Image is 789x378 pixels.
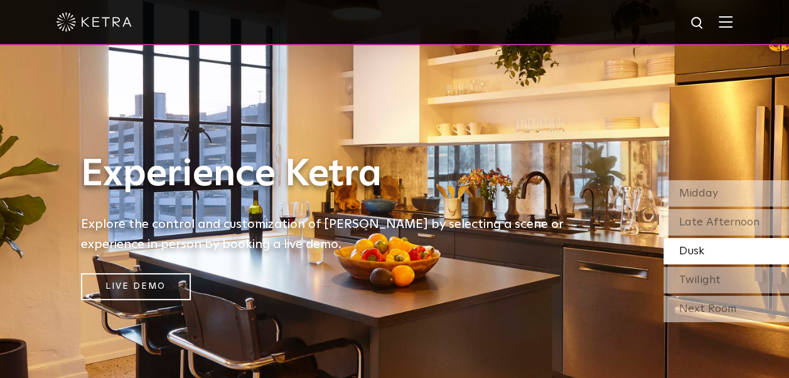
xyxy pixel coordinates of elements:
span: Twilight [679,274,721,286]
a: Live Demo [81,273,191,300]
img: ketra-logo-2019-white [56,13,132,31]
span: Midday [679,188,718,199]
img: search icon [690,16,706,31]
h1: Experience Ketra [81,154,583,195]
div: Next Room [663,296,789,322]
h5: Explore the control and customization of [PERSON_NAME] by selecting a scene or experience in pers... [81,214,583,254]
span: Late Afternoon [679,217,759,228]
img: Hamburger%20Nav.svg [719,16,733,28]
span: Dusk [679,246,704,257]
